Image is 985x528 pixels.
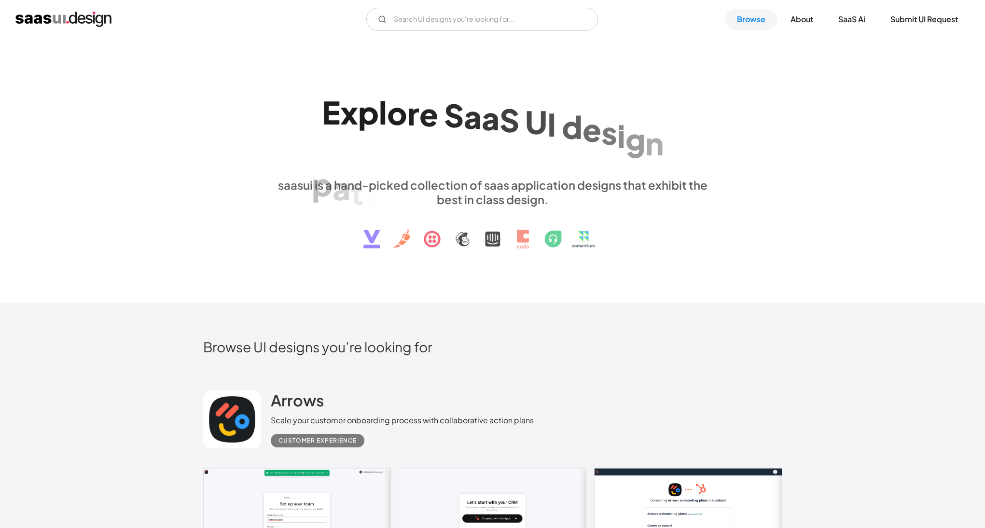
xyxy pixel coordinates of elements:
div: d [562,108,583,145]
a: Arrows [271,390,324,415]
div: a [333,170,350,207]
div: a [464,98,482,135]
div: g [625,121,645,158]
input: Search UI designs you're looking for... [366,8,598,31]
div: i [617,117,625,154]
div: Scale your customer onboarding process with collaborative action plans [271,415,534,426]
a: home [15,12,111,27]
h2: Arrows [271,390,324,410]
div: U [525,103,547,140]
div: e [419,96,438,133]
div: r [407,95,419,132]
a: About [779,9,825,30]
div: Customer Experience [278,435,357,446]
div: S [499,101,519,139]
form: Email Form [366,8,598,31]
div: s [601,114,617,151]
div: t [363,179,376,216]
div: E [322,94,340,131]
div: n [645,125,664,162]
div: saasui is a hand-picked collection of saas application designs that exhibit the best in class des... [271,178,715,207]
h2: Browse UI designs you’re looking for [203,338,782,355]
a: SaaS Ai [827,9,877,30]
div: a [482,99,499,137]
div: l [379,94,387,131]
div: S [444,97,464,134]
div: p [358,94,379,131]
div: I [547,106,556,143]
a: Submit UI Request [879,9,970,30]
div: x [340,94,358,131]
img: text, icon, saas logo [347,207,639,257]
a: Browse [725,9,777,30]
h1: Explore SaaS UI design patterns & interactions. [271,94,715,168]
div: p [312,166,333,203]
div: t [350,174,363,211]
div: e [583,111,601,148]
div: o [387,94,407,131]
